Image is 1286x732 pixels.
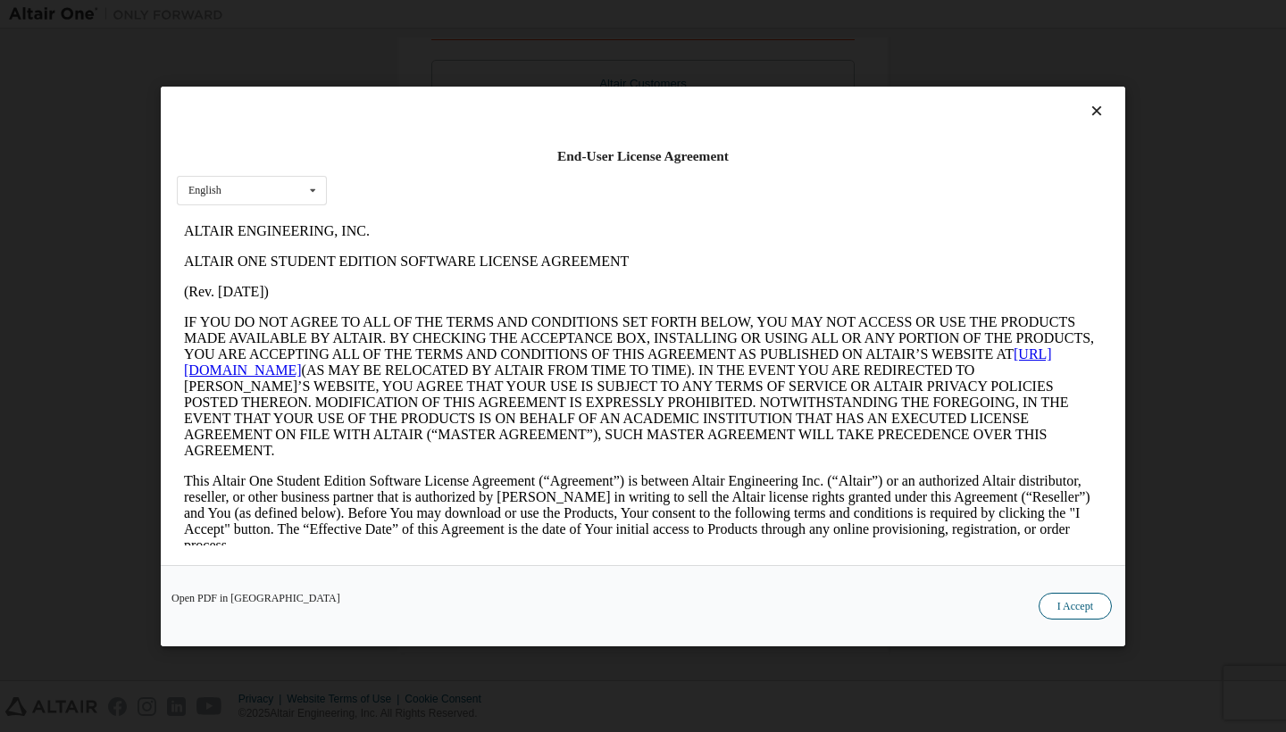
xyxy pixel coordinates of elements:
div: English [188,185,221,195]
p: This Altair One Student Edition Software License Agreement (“Agreement”) is between Altair Engine... [7,257,925,337]
a: [URL][DOMAIN_NAME] [7,130,875,162]
div: End-User License Agreement [177,147,1109,165]
p: ALTAIR ENGINEERING, INC. [7,7,925,23]
p: (Rev. [DATE]) [7,68,925,84]
p: IF YOU DO NOT AGREE TO ALL OF THE TERMS AND CONDITIONS SET FORTH BELOW, YOU MAY NOT ACCESS OR USE... [7,98,925,243]
a: Open PDF in [GEOGRAPHIC_DATA] [171,593,340,603]
p: ALTAIR ONE STUDENT EDITION SOFTWARE LICENSE AGREEMENT [7,37,925,54]
button: I Accept [1039,593,1112,620]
